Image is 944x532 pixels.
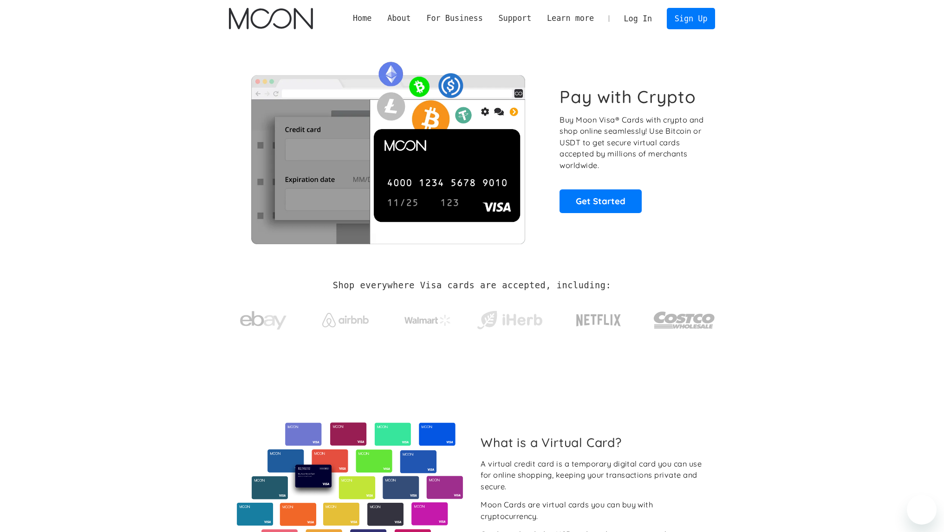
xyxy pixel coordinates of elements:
[653,303,716,337] img: Costco
[229,297,298,340] a: ebay
[475,299,544,337] a: iHerb
[575,309,622,332] img: Netflix
[387,13,411,24] div: About
[229,8,313,29] a: home
[379,13,418,24] div: About
[333,280,611,291] h2: Shop everywhere Visa cards are accepted, including:
[560,86,696,107] h1: Pay with Crypto
[557,299,640,337] a: Netflix
[491,13,539,24] div: Support
[560,189,642,213] a: Get Started
[322,313,369,327] img: Airbnb
[419,13,491,24] div: For Business
[481,499,708,522] div: Moon Cards are virtual cards you can buy with cryptocurrency.
[481,458,708,493] div: A virtual credit card is a temporary digital card you can use for online shopping, keeping your t...
[311,304,380,332] a: Airbnb
[539,13,602,24] div: Learn more
[498,13,531,24] div: Support
[667,8,715,29] a: Sign Up
[547,13,594,24] div: Learn more
[229,55,547,244] img: Moon Cards let you spend your crypto anywhere Visa is accepted.
[560,114,705,171] p: Buy Moon Visa® Cards with crypto and shop online seamlessly! Use Bitcoin or USDT to get secure vi...
[481,435,708,450] h2: What is a Virtual Card?
[345,13,379,24] a: Home
[240,306,286,335] img: ebay
[404,315,451,326] img: Walmart
[426,13,482,24] div: For Business
[229,8,313,29] img: Moon Logo
[475,308,544,332] img: iHerb
[653,293,716,342] a: Costco
[616,8,660,29] a: Log In
[393,305,462,331] a: Walmart
[907,495,937,525] iframe: Button to launch messaging window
